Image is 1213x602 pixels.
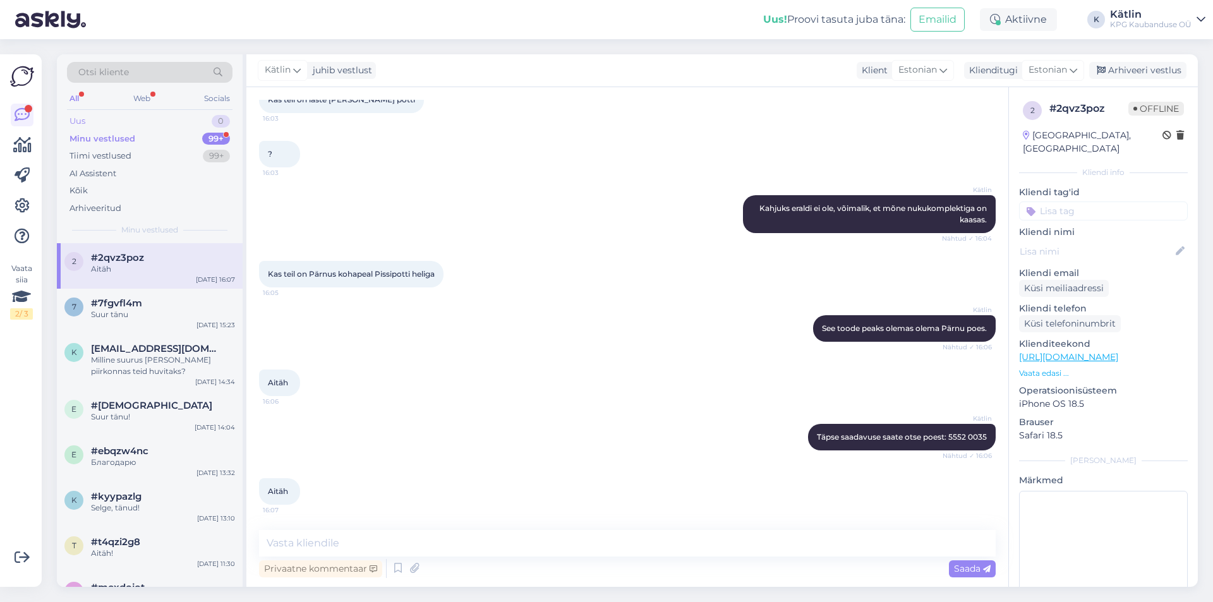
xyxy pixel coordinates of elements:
[91,343,222,354] span: kaldoja.j@gmail.com
[91,411,235,423] div: Suur tänu!
[69,133,135,145] div: Minu vestlused
[91,354,235,377] div: Milline suurus [PERSON_NAME] piirkonnas teid huvitaks?
[1019,280,1109,297] div: Küsi meiliaadressi
[1019,351,1118,363] a: [URL][DOMAIN_NAME]
[91,252,144,263] span: #2qvz3poz
[1029,63,1067,77] span: Estonian
[263,288,310,298] span: 16:05
[942,234,992,243] span: Nähtud ✓ 16:04
[91,263,235,275] div: Aitäh
[822,323,987,333] span: See toode peaks olemas olema Pärnu poes.
[72,256,76,266] span: 2
[268,486,288,496] span: Aitäh
[898,63,937,77] span: Estonian
[91,536,140,548] span: #t4qzi2g8
[69,167,116,180] div: AI Assistent
[763,13,787,25] b: Uus!
[1049,101,1128,116] div: # 2qvz3poz
[91,445,148,457] span: #ebqzw4nc
[91,298,142,309] span: #7fgvfl4m
[195,377,235,387] div: [DATE] 14:34
[954,563,991,574] span: Saada
[308,64,372,77] div: juhib vestlust
[263,168,310,178] span: 16:03
[817,432,987,442] span: Täpse saadavuse saate otse poest: 5552 0035
[1087,11,1105,28] div: K
[857,64,888,77] div: Klient
[1019,397,1188,411] p: iPhone OS 18.5
[91,309,235,320] div: Suur tänu
[1020,244,1173,258] input: Lisa nimi
[1019,226,1188,239] p: Kliendi nimi
[1019,474,1188,487] p: Märkmed
[71,495,77,505] span: k
[71,347,77,357] span: k
[71,450,76,459] span: e
[1019,429,1188,442] p: Safari 18.5
[1019,302,1188,315] p: Kliendi telefon
[980,8,1057,31] div: Aktiivne
[69,115,85,128] div: Uus
[268,378,288,387] span: Aitäh
[72,302,76,311] span: 7
[1019,267,1188,280] p: Kliendi email
[263,114,310,123] span: 16:03
[196,468,235,478] div: [DATE] 13:32
[943,451,992,461] span: Nähtud ✓ 16:06
[964,64,1018,77] div: Klienditugi
[91,457,235,468] div: Благодарю
[69,150,131,162] div: Tiimi vestlused
[91,491,142,502] span: #kyypazlg
[91,400,212,411] span: #egetzmdf
[763,12,905,27] div: Proovi tasuta juba täna:
[1110,20,1192,30] div: KPG Kaubanduse OÜ
[195,423,235,432] div: [DATE] 14:04
[202,90,232,107] div: Socials
[910,8,965,32] button: Emailid
[69,184,88,197] div: Kõik
[1019,416,1188,429] p: Brauser
[10,308,33,320] div: 2 / 3
[212,115,230,128] div: 0
[10,263,33,320] div: Vaata siia
[1019,202,1188,220] input: Lisa tag
[71,404,76,414] span: e
[10,64,34,88] img: Askly Logo
[944,305,992,315] span: Kätlin
[1019,368,1188,379] p: Vaata edasi ...
[268,269,435,279] span: Kas teil on Pärnus kohapeal Pissipotti heliga
[69,202,121,215] div: Arhiveeritud
[121,224,178,236] span: Minu vestlused
[72,541,76,550] span: t
[1019,315,1121,332] div: Küsi telefoninumbrit
[1110,9,1205,30] a: KätlinKPG Kaubanduse OÜ
[263,505,310,515] span: 16:07
[944,185,992,195] span: Kätlin
[1128,102,1184,116] span: Offline
[91,502,235,514] div: Selge, tänud!
[78,66,129,79] span: Otsi kliente
[91,582,145,593] span: #mcxdojot
[259,560,382,577] div: Privaatne kommentaar
[1110,9,1192,20] div: Kätlin
[202,133,230,145] div: 99+
[203,150,230,162] div: 99+
[943,342,992,352] span: Nähtud ✓ 16:06
[1019,167,1188,178] div: Kliendi info
[67,90,81,107] div: All
[268,95,415,104] span: Kas teil on laste [PERSON_NAME] potti
[263,397,310,406] span: 16:06
[196,320,235,330] div: [DATE] 15:23
[944,414,992,423] span: Kätlin
[1019,384,1188,397] p: Operatsioonisüsteem
[197,514,235,523] div: [DATE] 13:10
[1030,105,1035,115] span: 2
[1019,455,1188,466] div: [PERSON_NAME]
[91,548,235,559] div: Aitäh!
[131,90,153,107] div: Web
[268,149,272,159] span: ?
[197,559,235,569] div: [DATE] 11:30
[196,275,235,284] div: [DATE] 16:07
[1019,337,1188,351] p: Klienditeekond
[759,203,989,224] span: Kahjuks eraldi ei ole, võimalik, et mõne nukukomplektiga on kaasas.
